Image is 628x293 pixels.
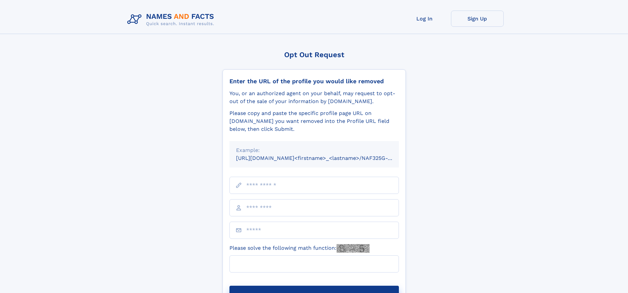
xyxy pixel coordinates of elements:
[451,11,504,27] a: Sign Up
[236,146,392,154] div: Example:
[223,51,406,59] div: Opt Out Request
[398,11,451,27] a: Log In
[236,155,411,161] small: [URL][DOMAIN_NAME]<firstname>_<lastname>/NAF325G-xxxxxxxx
[229,244,370,253] label: Please solve the following math function:
[125,11,220,28] img: Logo Names and Facts
[229,78,399,85] div: Enter the URL of the profile you would like removed
[229,109,399,133] div: Please copy and paste the specific profile page URL on [DOMAIN_NAME] you want removed into the Pr...
[229,90,399,105] div: You, or an authorized agent on your behalf, may request to opt-out of the sale of your informatio...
